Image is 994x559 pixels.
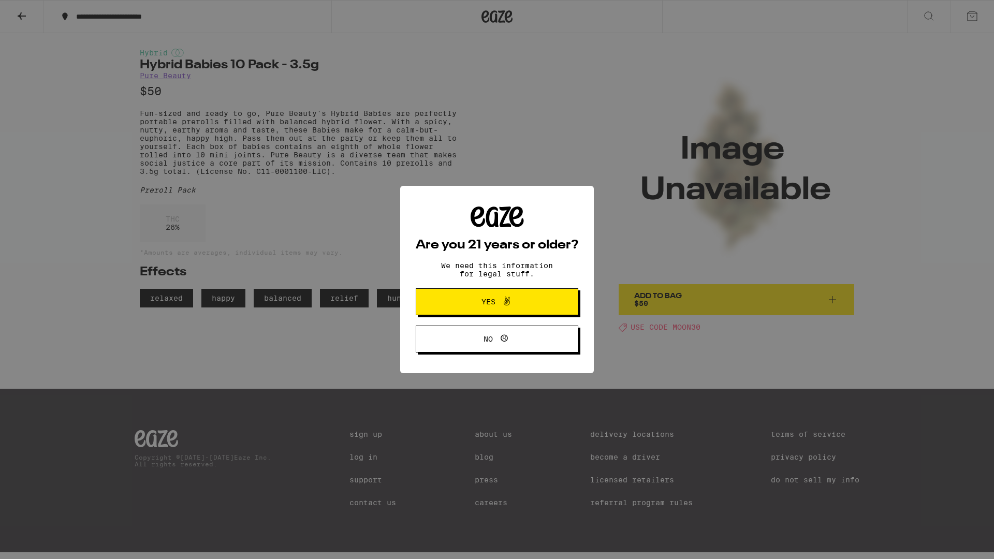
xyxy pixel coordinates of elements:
[432,261,562,278] p: We need this information for legal stuff.
[481,298,495,305] span: Yes
[416,239,578,252] h2: Are you 21 years or older?
[484,335,493,343] span: No
[416,288,578,315] button: Yes
[416,326,578,352] button: No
